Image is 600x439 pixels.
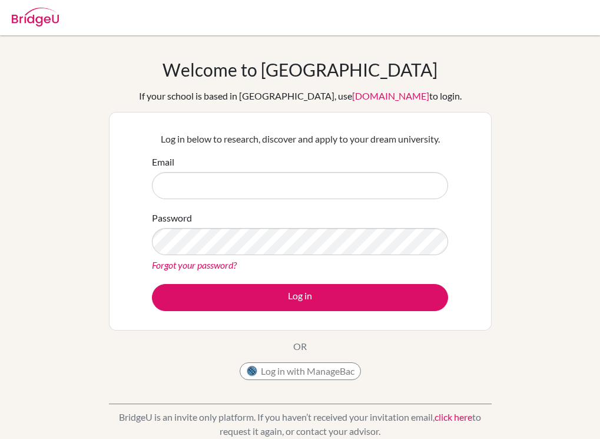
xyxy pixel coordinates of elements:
[152,155,174,169] label: Email
[152,284,448,311] button: Log in
[152,211,192,225] label: Password
[352,90,429,101] a: [DOMAIN_NAME]
[240,362,361,380] button: Log in with ManageBac
[152,132,448,146] p: Log in below to research, discover and apply to your dream university.
[293,339,307,354] p: OR
[109,410,492,438] p: BridgeU is an invite only platform. If you haven’t received your invitation email, to request it ...
[139,89,462,103] div: If your school is based in [GEOGRAPHIC_DATA], use to login.
[12,8,59,27] img: Bridge-U
[152,259,237,270] a: Forgot your password?
[435,411,472,423] a: click here
[163,59,437,80] h1: Welcome to [GEOGRAPHIC_DATA]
